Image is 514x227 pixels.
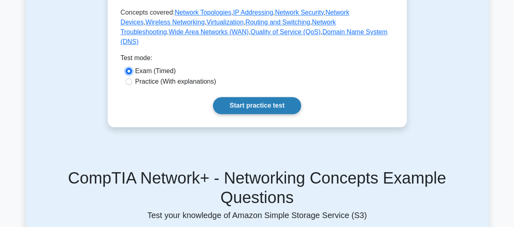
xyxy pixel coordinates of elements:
[135,77,216,86] label: Practice (With explanations)
[175,9,231,16] a: Network Topologies
[135,66,176,76] label: Exam (Timed)
[275,9,324,16] a: Network Security
[206,19,243,26] a: Virtualization
[30,168,484,207] h5: CompTIA Network+ - Networking Concepts Example Questions
[30,210,484,220] p: Test your knowledge of Amazon Simple Storage Service (S3)
[121,53,394,66] div: Test mode:
[145,19,205,26] a: Wireless Networking
[245,19,310,26] a: Routing and Switching
[121,19,336,35] a: Network Troubleshooting
[169,28,249,35] a: Wide Area Networks (WAN)
[121,9,349,26] a: Network Devices
[213,97,301,114] a: Start practice test
[233,9,273,16] a: IP Addressing
[250,28,321,35] a: Quality of Service (QoS)
[121,8,394,47] p: Concepts covered: , , , , , , , , , ,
